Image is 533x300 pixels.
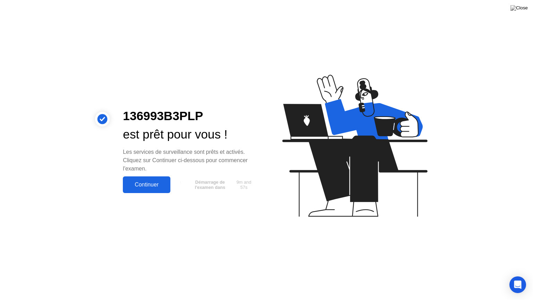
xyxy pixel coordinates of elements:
img: Close [510,5,528,11]
div: Open Intercom Messenger [509,276,526,293]
div: 136993B3PLP [123,107,255,125]
div: est prêt pour vous ! [123,125,255,144]
div: Continuer [125,182,168,188]
button: Démarrage de l'examen dans9m and 57s [174,178,255,191]
span: 9m and 57s [235,180,253,190]
div: Les services de surveillance sont prêts et activés. Cliquez sur Continuer ci-dessous pour commenc... [123,148,255,173]
button: Continuer [123,176,170,193]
